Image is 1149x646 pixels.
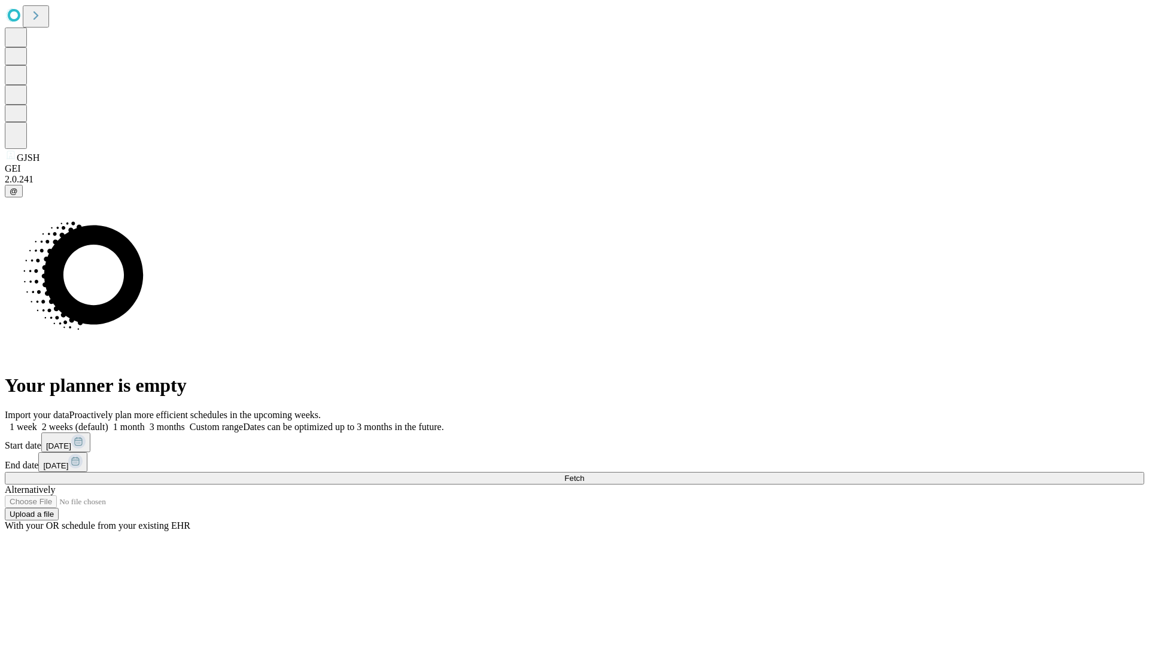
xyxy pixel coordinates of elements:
button: @ [5,185,23,197]
span: [DATE] [46,441,71,450]
button: [DATE] [38,452,87,472]
span: 1 week [10,422,37,432]
h1: Your planner is empty [5,374,1144,397]
span: Custom range [190,422,243,432]
span: 1 month [113,422,145,432]
span: Fetch [564,474,584,483]
div: GEI [5,163,1144,174]
span: Alternatively [5,484,55,495]
span: 2 weeks (default) [42,422,108,432]
div: Start date [5,432,1144,452]
span: GJSH [17,153,39,163]
span: With your OR schedule from your existing EHR [5,520,190,531]
button: Fetch [5,472,1144,484]
button: Upload a file [5,508,59,520]
button: [DATE] [41,432,90,452]
span: [DATE] [43,461,68,470]
span: Dates can be optimized up to 3 months in the future. [243,422,443,432]
span: Proactively plan more efficient schedules in the upcoming weeks. [69,410,321,420]
div: 2.0.241 [5,174,1144,185]
div: End date [5,452,1144,472]
span: @ [10,187,18,196]
span: 3 months [150,422,185,432]
span: Import your data [5,410,69,420]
